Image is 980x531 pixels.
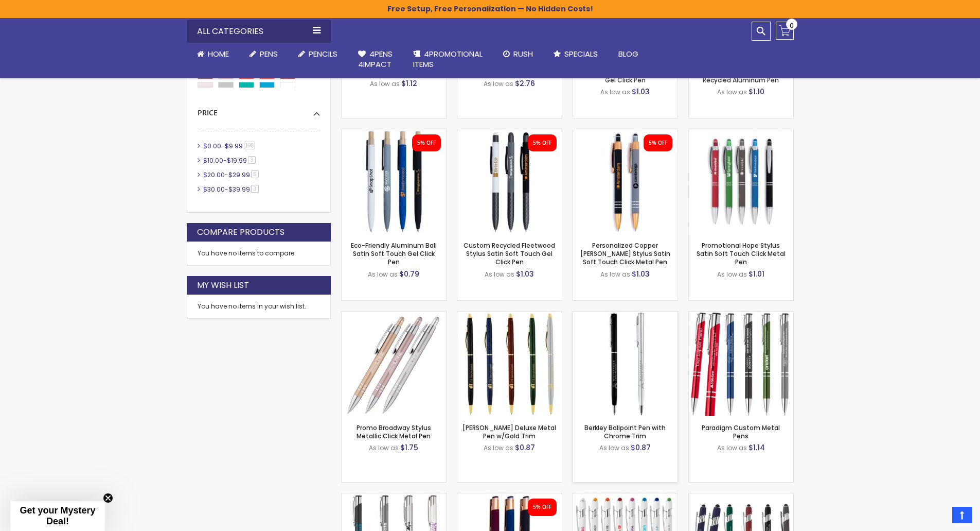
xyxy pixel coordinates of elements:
[484,443,513,452] span: As low as
[342,129,446,234] img: Eco-Friendly Aluminum Bali Satin Soft Touch Gel Click Pen
[228,185,250,194] span: $39.99
[608,43,649,65] a: Blog
[457,493,562,502] a: Custom Eco-Friendly Rose Gold Earl Satin Soft Touch Gel Pen
[342,493,446,502] a: Paradigm Custom Metal Pens - Screen Printed
[632,269,650,279] span: $1.03
[573,129,678,138] a: Personalized Copper Penny Stylus Satin Soft Touch Click Metal Pen
[573,129,678,234] img: Personalized Copper Penny Stylus Satin Soft Touch Click Metal Pen
[513,48,533,59] span: Rush
[581,59,669,84] a: Personalized Recycled Fleetwood Satin Soft Touch Gel Click Pen
[564,48,598,59] span: Specials
[749,269,764,279] span: $1.01
[462,423,556,440] a: [PERSON_NAME] Deluxe Metal Pen w/Gold Trim
[309,48,337,59] span: Pencils
[403,43,493,76] a: 4PROMOTIONALITEMS
[600,270,630,279] span: As low as
[580,241,670,266] a: Personalized Copper [PERSON_NAME] Stylus Satin Soft Touch Click Metal Pen
[228,170,250,179] span: $29.99
[717,88,747,96] span: As low as
[689,311,793,320] a: Paradigm Plus Custom Metal Pens
[351,241,437,266] a: Eco-Friendly Aluminum Bali Satin Soft Touch Gel Click Pen
[342,312,446,416] img: Promo Broadway Stylus Metallic Click Metal Pen
[399,269,419,279] span: $0.79
[632,87,650,97] span: $1.03
[516,269,534,279] span: $1.03
[251,170,259,178] span: 6
[631,442,651,453] span: $0.87
[457,129,562,234] img: Custom Recycled Fleetwood Stylus Satin Soft Touch Gel Click Pen
[573,311,678,320] a: Berkley Ballpoint Pen with Chrome Trim
[618,48,638,59] span: Blog
[103,493,113,503] button: Close teaser
[10,501,105,531] div: Get your Mystery Deal!Close teaser
[457,311,562,320] a: Cooper Deluxe Metal Pen w/Gold Trim
[697,241,786,266] a: Promotional Hope Stylus Satin Soft Touch Click Metal Pen
[599,443,629,452] span: As low as
[203,142,221,150] span: $0.00
[749,442,765,453] span: $1.14
[201,170,262,179] a: $20.00-$29.996
[417,140,436,147] div: 5% OFF
[198,100,320,118] div: Price
[689,312,793,416] img: Paradigm Plus Custom Metal Pens
[227,156,247,165] span: $19.99
[251,185,259,193] span: 3
[401,78,417,89] span: $1.12
[248,156,256,164] span: 3
[515,442,535,453] span: $0.87
[457,312,562,416] img: Cooper Deluxe Metal Pen w/Gold Trim
[701,59,780,84] a: Custom [PERSON_NAME] Gold Stylus Soft Touch Recycled Aluminum Pen
[370,79,400,88] span: As low as
[239,43,288,65] a: Pens
[717,443,747,452] span: As low as
[717,270,747,279] span: As low as
[225,142,243,150] span: $9.99
[348,43,403,76] a: 4Pens4impact
[244,142,256,149] span: 198
[201,185,262,194] a: $30.00-$39.993
[573,493,678,502] a: Ellipse Softy White Barrel Metal Pen with Stylus - ColorJet
[358,48,393,70] span: 4Pens 4impact
[600,88,630,96] span: As low as
[533,140,551,147] div: 5% OFF
[952,507,972,523] a: Top
[357,423,431,440] a: Promo Broadway Stylus Metallic Click Metal Pen
[197,280,249,291] strong: My Wish List
[457,129,562,138] a: Custom Recycled Fleetwood Stylus Satin Soft Touch Gel Click Pen
[369,443,399,452] span: As low as
[342,311,446,320] a: Promo Broadway Stylus Metallic Click Metal Pen
[790,21,794,30] span: 0
[533,504,551,511] div: 5% OFF
[689,493,793,502] a: Custom Soft Touch Metal Pen - Stylus Top
[187,43,239,65] a: Home
[702,423,780,440] a: Paradigm Custom Metal Pens
[198,302,320,311] div: You have no items in your wish list.
[288,43,348,65] a: Pencils
[573,312,678,416] img: Berkley Ballpoint Pen with Chrome Trim
[584,423,666,440] a: Berkley Ballpoint Pen with Chrome Trim
[493,43,543,65] a: Rush
[689,129,793,234] img: Promotional Hope Stylus Satin Soft Touch Click Metal Pen
[464,241,555,266] a: Custom Recycled Fleetwood Stylus Satin Soft Touch Gel Click Pen
[689,129,793,138] a: Promotional Hope Stylus Satin Soft Touch Click Metal Pen
[203,156,223,165] span: $10.00
[368,270,398,279] span: As low as
[20,505,95,526] span: Get your Mystery Deal!
[749,87,764,97] span: $1.10
[187,20,331,43] div: All Categories
[208,48,229,59] span: Home
[203,185,225,194] span: $30.00
[201,156,259,165] a: $10.00-$19.993
[484,79,513,88] span: As low as
[260,48,278,59] span: Pens
[203,170,225,179] span: $20.00
[187,242,331,266] div: You have no items to compare.
[342,129,446,138] a: Eco-Friendly Aluminum Bali Satin Soft Touch Gel Click Pen
[543,43,608,65] a: Specials
[515,78,535,89] span: $2.76
[649,140,667,147] div: 5% OFF
[400,442,418,453] span: $1.75
[201,142,259,150] a: $0.00-$9.99198
[413,48,483,70] span: 4PROMOTIONAL ITEMS
[485,270,514,279] span: As low as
